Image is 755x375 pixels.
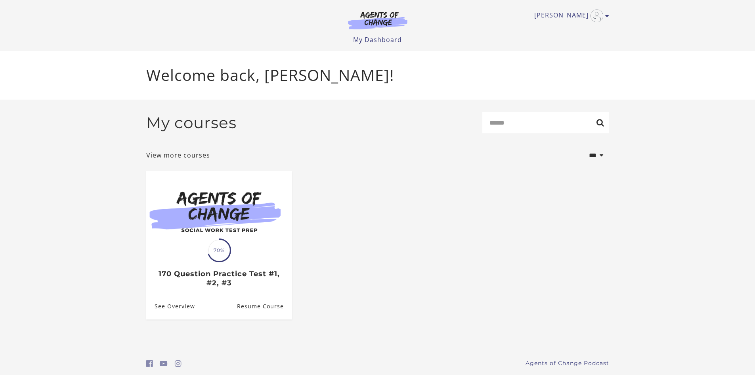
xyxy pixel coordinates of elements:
img: Agents of Change Logo [340,11,416,29]
a: Toggle menu [534,10,605,22]
a: 170 Question Practice Test #1, #2, #3: Resume Course [237,294,292,319]
a: https://www.youtube.com/c/AgentsofChangeTestPrepbyMeaganMitchell (Open in a new window) [160,358,168,369]
a: 170 Question Practice Test #1, #2, #3: See Overview [146,294,195,319]
a: Agents of Change Podcast [526,359,609,367]
h2: My courses [146,113,237,132]
i: https://www.youtube.com/c/AgentsofChangeTestPrepbyMeaganMitchell (Open in a new window) [160,360,168,367]
a: My Dashboard [353,35,402,44]
a: View more courses [146,150,210,160]
a: https://www.facebook.com/groups/aswbtestprep (Open in a new window) [146,358,153,369]
p: Welcome back, [PERSON_NAME]! [146,63,609,87]
a: https://www.instagram.com/agentsofchangeprep/ (Open in a new window) [175,358,182,369]
h3: 170 Question Practice Test #1, #2, #3 [155,269,283,287]
i: https://www.facebook.com/groups/aswbtestprep (Open in a new window) [146,360,153,367]
span: 70% [208,240,230,261]
i: https://www.instagram.com/agentsofchangeprep/ (Open in a new window) [175,360,182,367]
